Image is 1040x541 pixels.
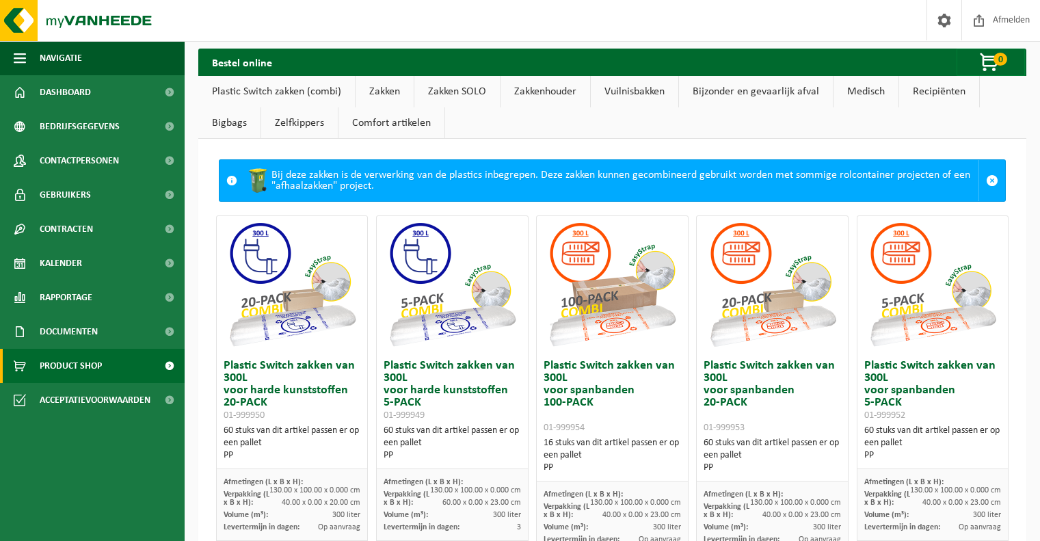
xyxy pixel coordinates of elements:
[224,360,360,421] h3: Plastic Switch zakken van 300L voor harde kunststoffen 20-PACK
[356,76,414,107] a: Zakken
[384,511,428,519] span: Volume (m³):
[864,360,1001,421] h3: Plastic Switch zakken van 300L voor spanbanden 5-PACK
[384,523,459,531] span: Levertermijn in dagen:
[269,486,360,494] span: 130.00 x 100.00 x 0.000 cm
[864,425,1001,462] div: 60 stuks van dit artikel passen er op een pallet
[813,523,841,531] span: 300 liter
[762,511,841,519] span: 40.00 x 0.00 x 23.00 cm
[910,486,1001,494] span: 130.00 x 100.00 x 0.000 cm
[224,216,360,353] img: 01-999950
[978,160,1005,201] a: Sluit melding
[704,423,745,433] span: 01-999953
[244,160,978,201] div: Bij deze zakken is de verwerking van de plastics inbegrepen. Deze zakken kunnen gecombineerd gebr...
[338,107,444,139] a: Comfort artikelen
[198,49,286,75] h2: Bestel online
[704,437,840,474] div: 60 stuks van dit artikel passen er op een pallet
[198,76,355,107] a: Plastic Switch zakken (combi)
[384,490,429,507] span: Verpakking (L x B x H):
[40,212,93,246] span: Contracten
[40,383,150,417] span: Acceptatievoorwaarden
[40,41,82,75] span: Navigatie
[224,490,269,507] span: Verpakking (L x B x H):
[414,76,500,107] a: Zakken SOLO
[442,499,521,507] span: 60.00 x 0.00 x 23.00 cm
[493,511,521,519] span: 300 liter
[224,511,268,519] span: Volume (m³):
[957,49,1025,76] button: 0
[332,511,360,519] span: 300 liter
[864,490,910,507] span: Verpakking (L x B x H):
[959,523,1001,531] span: Op aanvraag
[544,490,623,499] span: Afmetingen (L x B x H):
[834,76,898,107] a: Medisch
[591,76,678,107] a: Vuilnisbakken
[261,107,338,139] a: Zelfkippers
[198,107,261,139] a: Bigbags
[224,425,360,462] div: 60 stuks van dit artikel passen er op een pallet
[864,410,905,421] span: 01-999952
[318,523,360,531] span: Op aanvraag
[224,478,303,486] span: Afmetingen (L x B x H):
[704,503,749,519] span: Verpakking (L x B x H):
[40,315,98,349] span: Documenten
[40,280,92,315] span: Rapportage
[282,499,360,507] span: 40.00 x 0.00 x 20.00 cm
[40,144,119,178] span: Contactpersonen
[679,76,833,107] a: Bijzonder en gevaarlijk afval
[501,76,590,107] a: Zakkenhouder
[602,511,681,519] span: 40.00 x 0.00 x 23.00 cm
[704,360,840,434] h3: Plastic Switch zakken van 300L voor spanbanden 20-PACK
[973,511,1001,519] span: 300 liter
[864,216,1001,353] img: 01-999952
[544,503,589,519] span: Verpakking (L x B x H):
[544,462,680,474] div: PP
[704,490,783,499] span: Afmetingen (L x B x H):
[899,76,979,107] a: Recipiënten
[704,216,841,353] img: 01-999953
[224,449,360,462] div: PP
[544,523,588,531] span: Volume (m³):
[40,109,120,144] span: Bedrijfsgegevens
[40,75,91,109] span: Dashboard
[864,511,909,519] span: Volume (m³):
[384,216,520,353] img: 01-999949
[704,462,840,474] div: PP
[40,246,82,280] span: Kalender
[384,360,520,421] h3: Plastic Switch zakken van 300L voor harde kunststoffen 5-PACK
[40,349,102,383] span: Product Shop
[384,449,520,462] div: PP
[544,216,680,353] img: 01-999954
[224,523,299,531] span: Levertermijn in dagen:
[864,449,1001,462] div: PP
[544,360,680,434] h3: Plastic Switch zakken van 300L voor spanbanden 100-PACK
[244,167,271,194] img: WB-0240-HPE-GN-50.png
[544,423,585,433] span: 01-999954
[384,425,520,462] div: 60 stuks van dit artikel passen er op een pallet
[864,523,940,531] span: Levertermijn in dagen:
[653,523,681,531] span: 300 liter
[704,523,748,531] span: Volume (m³):
[517,523,521,531] span: 3
[40,178,91,212] span: Gebruikers
[430,486,521,494] span: 130.00 x 100.00 x 0.000 cm
[994,53,1007,66] span: 0
[750,499,841,507] span: 130.00 x 100.00 x 0.000 cm
[544,437,680,474] div: 16 stuks van dit artikel passen er op een pallet
[224,410,265,421] span: 01-999950
[384,410,425,421] span: 01-999949
[922,499,1001,507] span: 40.00 x 0.00 x 23.00 cm
[864,478,944,486] span: Afmetingen (L x B x H):
[590,499,681,507] span: 130.00 x 100.00 x 0.000 cm
[384,478,463,486] span: Afmetingen (L x B x H):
